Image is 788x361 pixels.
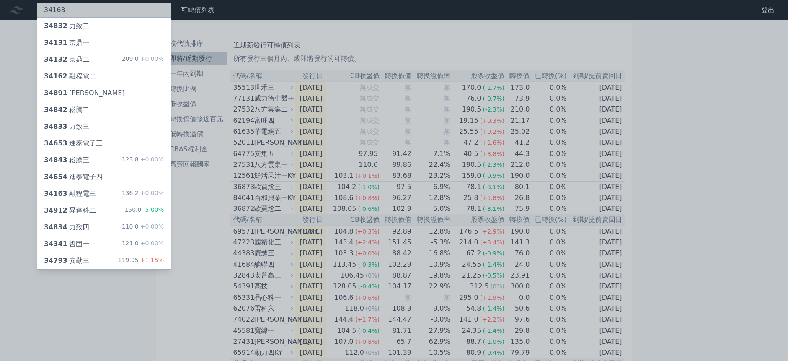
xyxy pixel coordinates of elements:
[37,152,171,169] a: 34843崧騰三 123.8+0.00%
[37,68,171,85] a: 34162融程電二
[44,138,103,148] div: 進泰電子三
[44,206,67,214] span: 34912
[37,202,171,219] a: 34912昇達科二 150.0-5.00%
[44,88,125,98] div: [PERSON_NAME]
[37,85,171,101] a: 34891[PERSON_NAME]
[122,55,164,65] div: 209.0
[37,34,171,51] a: 34131京鼎一
[44,71,96,81] div: 融程電二
[44,39,67,47] span: 34131
[122,189,164,199] div: 136.2
[139,55,164,62] span: +0.00%
[139,156,164,163] span: +0.00%
[44,89,67,97] span: 34891
[124,205,164,216] div: 150.0
[44,173,67,181] span: 34654
[44,155,89,165] div: 崧騰三
[141,206,164,213] span: -5.00%
[37,135,171,152] a: 34653進泰電子三
[139,240,164,247] span: +0.00%
[37,101,171,118] a: 34842崧騰二
[44,223,67,231] span: 34834
[44,122,67,130] span: 34833
[37,219,171,236] a: 34834力致四 110.0+0.00%
[37,118,171,135] a: 34833力致三
[37,18,171,34] a: 34832力致二
[44,106,67,114] span: 34842
[44,189,96,199] div: 融程電三
[44,22,67,30] span: 34832
[37,169,171,185] a: 34654進泰電子四
[37,236,171,252] a: 34341哲固一 121.0+0.00%
[139,223,164,230] span: +0.00%
[44,256,89,266] div: 安勤三
[44,55,67,63] span: 34132
[37,252,171,269] a: 34793安勤三 119.95+1.15%
[118,256,164,266] div: 119.95
[44,257,67,265] span: 34793
[44,38,89,48] div: 京鼎一
[44,122,89,132] div: 力致三
[44,72,67,80] span: 34162
[44,240,67,248] span: 34341
[122,239,164,249] div: 121.0
[44,55,89,65] div: 京鼎二
[122,222,164,232] div: 110.0
[139,257,164,263] span: +1.15%
[139,190,164,196] span: +0.00%
[44,156,67,164] span: 34843
[37,51,171,68] a: 34132京鼎二 209.0+0.00%
[44,190,67,197] span: 34163
[44,139,67,147] span: 34653
[44,205,96,216] div: 昇達科二
[44,105,89,115] div: 崧騰二
[122,155,164,165] div: 123.8
[44,172,103,182] div: 進泰電子四
[44,21,89,31] div: 力致二
[44,222,89,232] div: 力致四
[37,185,171,202] a: 34163融程電三 136.2+0.00%
[44,239,89,249] div: 哲固一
